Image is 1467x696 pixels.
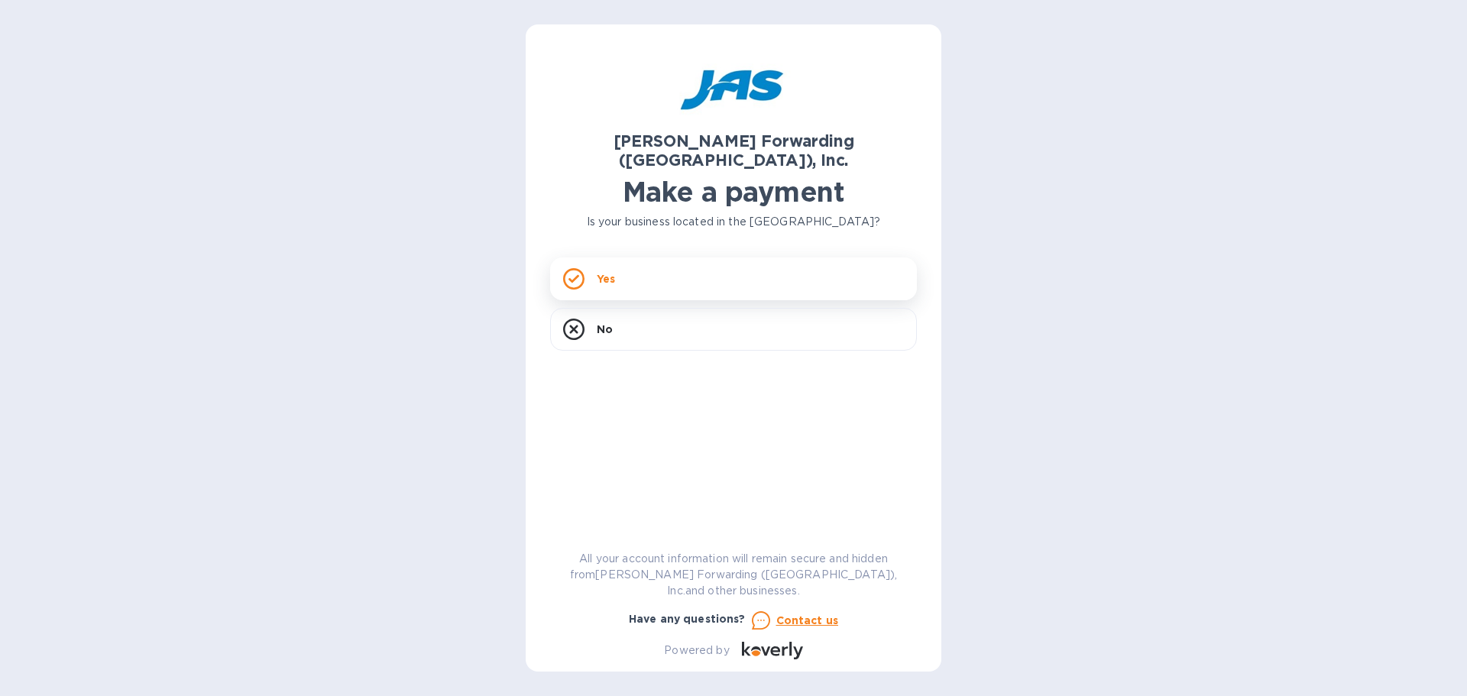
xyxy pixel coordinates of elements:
[597,271,615,286] p: Yes
[629,613,746,625] b: Have any questions?
[550,176,917,208] h1: Make a payment
[614,131,854,170] b: [PERSON_NAME] Forwarding ([GEOGRAPHIC_DATA]), Inc.
[550,551,917,599] p: All your account information will remain secure and hidden from [PERSON_NAME] Forwarding ([GEOGRA...
[550,214,917,230] p: Is your business located in the [GEOGRAPHIC_DATA]?
[776,614,839,626] u: Contact us
[597,322,613,337] p: No
[664,643,729,659] p: Powered by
